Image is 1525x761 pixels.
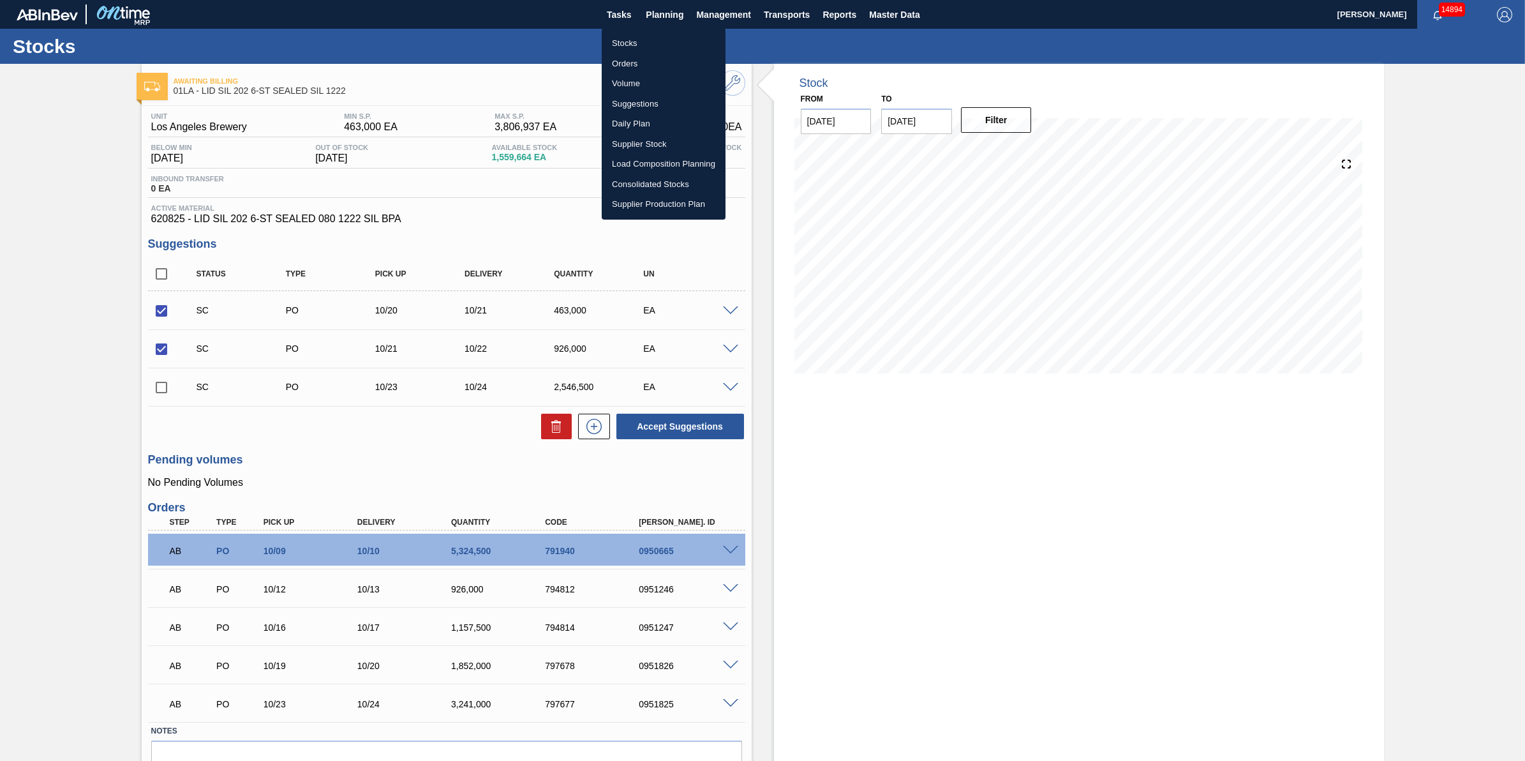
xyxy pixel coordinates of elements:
a: Supplier Production Plan [602,194,725,215]
a: Consolidated Stocks [602,174,725,195]
a: Stocks [602,33,725,54]
a: Volume [602,73,725,94]
a: Daily Plan [602,114,725,134]
a: Supplier Stock [602,134,725,154]
a: Load Composition Planning [602,154,725,174]
a: Orders [602,54,725,74]
a: Suggestions [602,94,725,114]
